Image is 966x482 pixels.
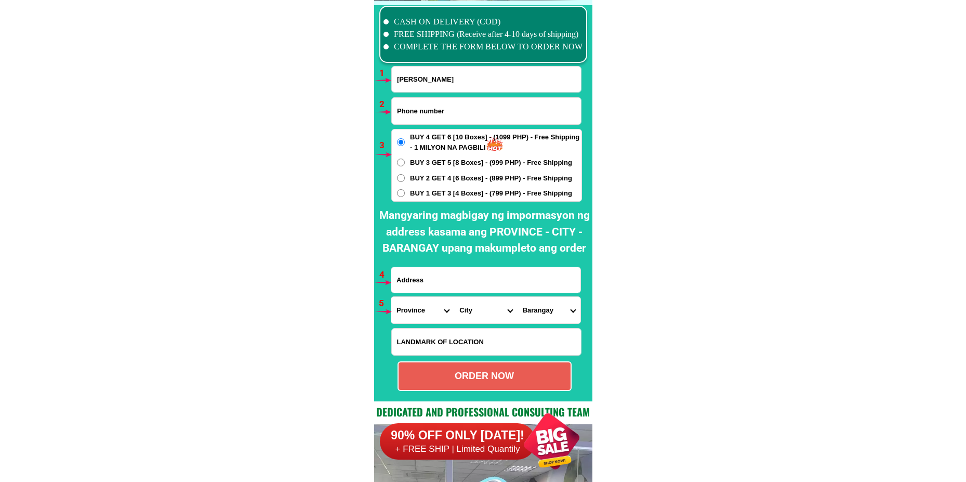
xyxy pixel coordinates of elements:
h2: Mangyaring magbigay ng impormasyon ng address kasama ang PROVINCE - CITY - BARANGAY upang makumpl... [377,207,592,257]
select: Select district [454,297,517,323]
h6: 1 [379,67,391,80]
li: FREE SHIPPING (Receive after 4-10 days of shipping) [383,28,583,41]
li: CASH ON DELIVERY (COD) [383,16,583,28]
input: Input phone_number [392,98,581,124]
div: ORDER NOW [399,369,571,383]
h6: 3 [379,139,391,152]
span: BUY 4 GET 6 [10 Boxes] - (1099 PHP) - Free Shipping - 1 MILYON NA PAGBILI [410,132,581,152]
input: Input address [391,267,580,293]
span: BUY 2 GET 4 [6 Boxes] - (899 PHP) - Free Shipping [410,173,572,184]
h6: 5 [379,297,391,310]
h6: + FREE SHIP | Limited Quantily [380,444,536,455]
input: Input LANDMARKOFLOCATION [392,329,581,355]
h6: 90% OFF ONLY [DATE]! [380,428,536,444]
select: Select commune [518,297,580,323]
span: BUY 3 GET 5 [8 Boxes] - (999 PHP) - Free Shipping [410,158,572,168]
span: BUY 1 GET 3 [4 Boxes] - (799 PHP) - Free Shipping [410,188,572,199]
input: BUY 3 GET 5 [8 Boxes] - (999 PHP) - Free Shipping [397,159,405,166]
input: BUY 1 GET 3 [4 Boxes] - (799 PHP) - Free Shipping [397,189,405,197]
li: COMPLETE THE FORM BELOW TO ORDER NOW [383,41,583,53]
h6: 2 [379,98,391,111]
input: BUY 2 GET 4 [6 Boxes] - (899 PHP) - Free Shipping [397,174,405,182]
input: Input full_name [392,67,581,92]
select: Select province [391,297,454,323]
h6: 4 [379,268,391,282]
h2: Dedicated and professional consulting team [374,404,592,420]
input: BUY 4 GET 6 [10 Boxes] - (1099 PHP) - Free Shipping - 1 MILYON NA PAGBILI [397,138,405,146]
